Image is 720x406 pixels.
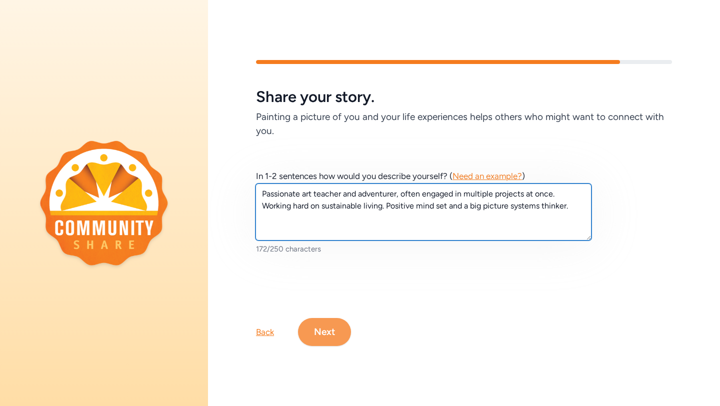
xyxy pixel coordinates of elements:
[452,171,522,181] span: Need an example?
[256,326,274,338] div: Back
[298,318,351,346] button: Next
[40,140,168,265] img: logo
[256,244,592,254] div: 172/250 characters
[256,88,672,106] h5: Share your story.
[256,171,525,181] span: In 1-2 sentences how would you describe yourself? ( )
[255,183,591,240] textarea: Passionate art teacher and adventurer, often engaged in multiple projects at once. Working hard o...
[256,110,672,138] h6: Painting a picture of you and your life experiences helps others who might want to connect with you.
